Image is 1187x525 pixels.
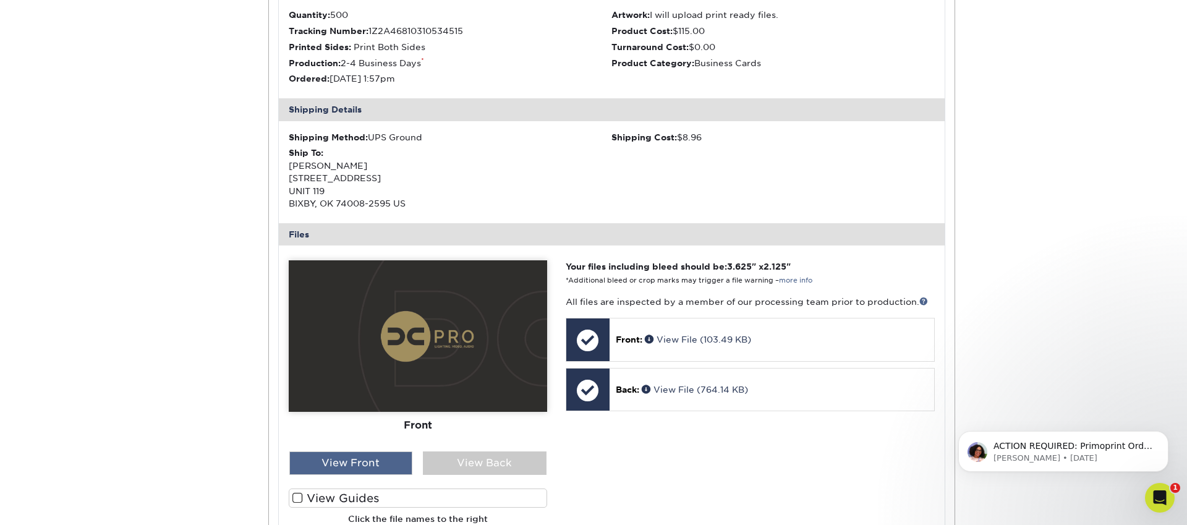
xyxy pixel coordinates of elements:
[1170,483,1180,493] span: 1
[289,72,612,85] li: [DATE] 1:57pm
[54,48,213,59] p: Message from Avery, sent 41w ago
[289,26,368,36] strong: Tracking Number:
[611,26,673,36] strong: Product Cost:
[289,489,547,508] label: View Guides
[289,131,612,143] div: UPS Ground
[611,42,689,52] strong: Turnaround Cost:
[54,36,213,390] span: ACTION REQUIRED: Primoprint Order [CREDIT_CARD_NUMBER] Good morning [PERSON_NAME], Thank you for ...
[566,262,791,271] strong: Your files including bleed should be: " x "
[289,147,612,210] div: [PERSON_NAME] [STREET_ADDRESS] UNIT 119 BIXBY, OK 74008-2595 US
[616,385,639,395] span: Back:
[611,41,935,53] li: $0.00
[1145,483,1175,513] iframe: Intercom live chat
[779,276,812,284] a: more info
[289,412,547,439] div: Front
[566,296,935,308] p: All files are inspected by a member of our processing team prior to production.
[354,42,425,52] span: Print Both Sides
[289,9,612,21] li: 500
[368,26,463,36] span: 1Z2A46810310534515
[727,262,752,271] span: 3.625
[289,132,368,142] strong: Shipping Method:
[423,451,547,475] div: View Back
[611,131,935,143] div: $8.96
[289,148,323,158] strong: Ship To:
[611,57,935,69] li: Business Cards
[289,42,351,52] strong: Printed Sides:
[611,9,935,21] li: I will upload print ready files.
[289,10,330,20] strong: Quantity:
[289,58,341,68] strong: Production:
[616,335,642,344] span: Front:
[289,57,612,69] li: 2-4 Business Days
[279,223,945,245] div: Files
[279,98,945,121] div: Shipping Details
[289,74,330,83] strong: Ordered:
[611,25,935,37] li: $115.00
[566,276,812,284] small: *Additional bleed or crop marks may trigger a file warning –
[764,262,786,271] span: 2.125
[289,451,413,475] div: View Front
[940,405,1187,492] iframe: Intercom notifications message
[611,132,677,142] strong: Shipping Cost:
[611,10,650,20] strong: Artwork:
[642,385,748,395] a: View File (764.14 KB)
[645,335,751,344] a: View File (103.49 KB)
[611,58,694,68] strong: Product Category:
